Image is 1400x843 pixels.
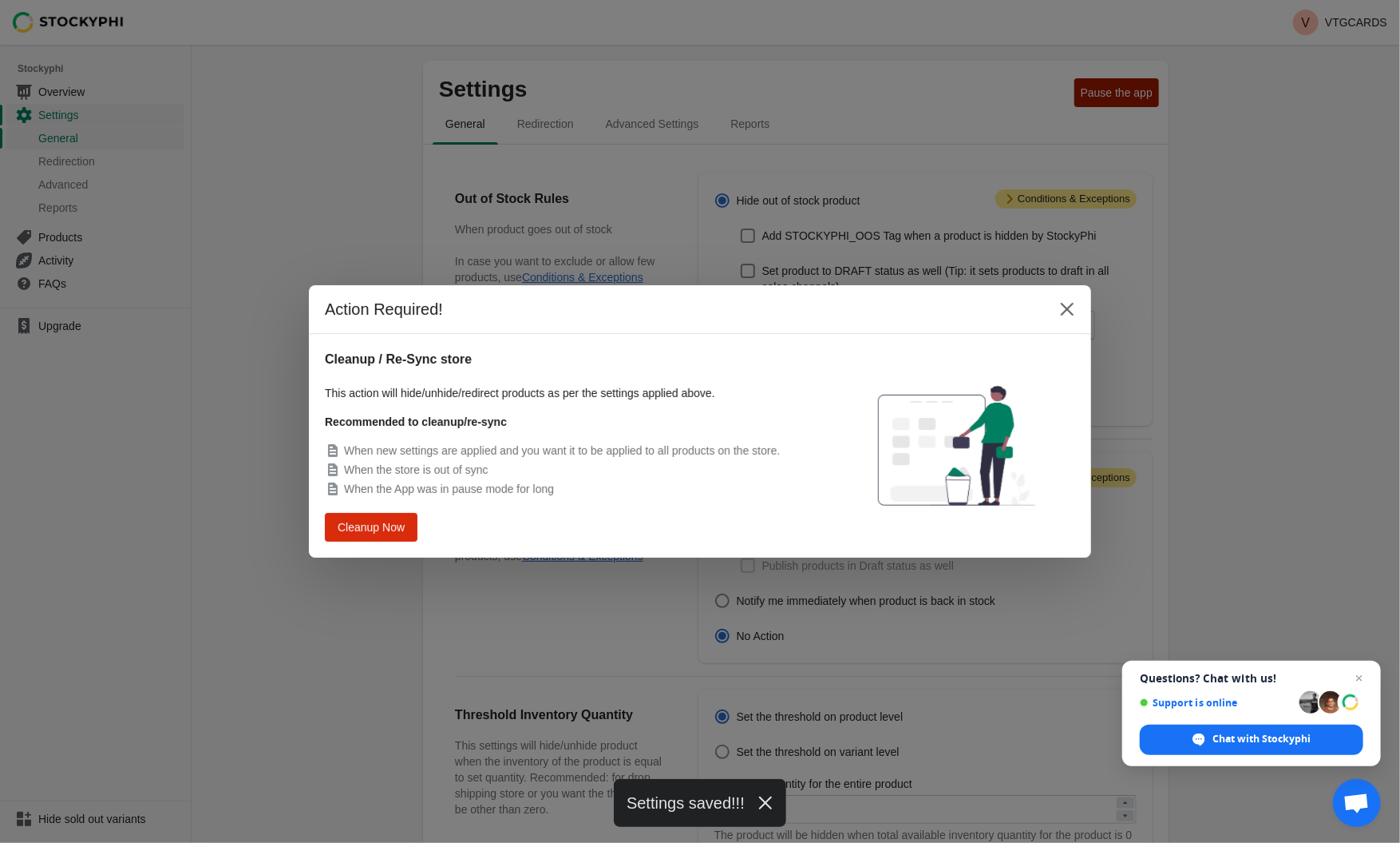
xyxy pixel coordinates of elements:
[1212,732,1311,746] span: Chat with Stockyphi
[344,483,554,495] span: When the App was in pause mode for long
[1140,672,1363,685] span: Questions? Chat with us!
[325,416,507,428] strong: Recommended to cleanup/re-sync
[344,463,488,476] span: When the store is out of sync
[1140,697,1294,709] span: Support is online
[325,350,822,369] h2: Cleanup / Re-Sync store
[325,385,822,401] p: This action will hide/unhide/redirect products as per the settings applied above.
[330,515,413,540] button: Cleanup Now
[341,522,401,533] span: Cleanup Now
[344,444,780,457] span: When new settings are applied and you want it to be applied to all products on the store.
[1053,295,1082,324] button: Close
[1140,725,1363,755] span: Chat with Stockyphi
[614,779,786,827] div: Settings saved!!!
[1333,779,1381,827] a: Open chat
[325,298,1037,320] h2: Action Required!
